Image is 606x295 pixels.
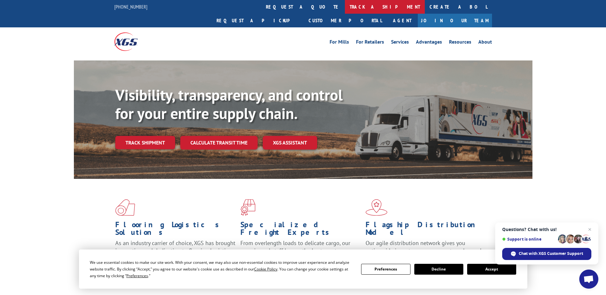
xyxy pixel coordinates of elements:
[579,270,598,289] div: Open chat
[115,239,235,262] span: As an industry carrier of choice, XGS has brought innovation and dedication to flooring logistics...
[115,199,135,216] img: xgs-icon-total-supply-chain-intelligence-red
[467,264,516,275] button: Accept
[263,136,317,150] a: XGS ASSISTANT
[114,4,147,10] a: [PHONE_NUMBER]
[115,221,236,239] h1: Flooring Logistics Solutions
[366,221,486,239] h1: Flagship Distribution Model
[115,136,175,149] a: Track shipment
[586,226,594,233] span: Close chat
[240,221,361,239] h1: Specialized Freight Experts
[126,273,148,278] span: Preferences
[418,14,492,27] a: Join Our Team
[254,266,277,272] span: Cookie Policy
[79,249,527,289] div: Cookie Consent Prompt
[90,259,353,279] div: We use essential cookies to make our site work. With your consent, we may also use non-essential ...
[180,136,258,150] a: Calculate transit time
[502,227,591,232] span: Questions? Chat with us!
[478,39,492,46] a: About
[356,39,384,46] a: For Retailers
[240,199,255,216] img: xgs-icon-focused-on-flooring-red
[366,199,388,216] img: xgs-icon-flagship-distribution-model-red
[449,39,471,46] a: Resources
[361,264,410,275] button: Preferences
[391,39,409,46] a: Services
[212,14,304,27] a: Request a pickup
[330,39,349,46] a: For Mills
[414,264,463,275] button: Decline
[502,248,591,260] div: Chat with XGS Customer Support
[387,14,418,27] a: Agent
[519,251,583,256] span: Chat with XGS Customer Support
[240,239,361,268] p: From overlength loads to delicate cargo, our experienced staff knows the best way to move your fr...
[304,14,387,27] a: Customer Portal
[366,239,483,254] span: Our agile distribution network gives you nationwide inventory management on demand.
[416,39,442,46] a: Advantages
[502,237,556,242] span: Support is online
[115,85,343,123] b: Visibility, transparency, and control for your entire supply chain.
